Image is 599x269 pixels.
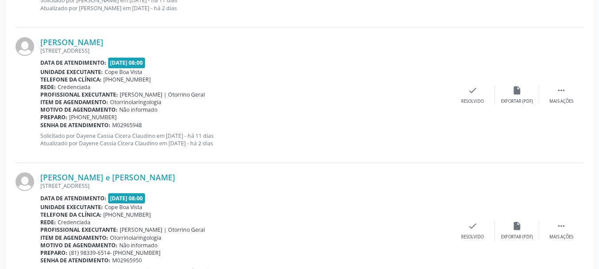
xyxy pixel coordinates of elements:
span: (81) 98339-6514- [PHONE_NUMBER] [69,249,161,257]
div: Mais ações [549,234,573,240]
span: Credenciada [58,83,90,91]
span: [PHONE_NUMBER] [103,211,151,218]
i: check [468,221,478,231]
b: Data de atendimento: [40,195,106,202]
b: Motivo de agendamento: [40,242,117,249]
b: Unidade executante: [40,68,103,76]
b: Senha de atendimento: [40,121,110,129]
span: Credenciada [58,218,90,226]
a: [PERSON_NAME] e [PERSON_NAME] [40,172,175,182]
a: [PERSON_NAME] [40,37,103,47]
img: img [16,172,34,191]
b: Telefone da clínica: [40,76,102,83]
b: Item de agendamento: [40,98,108,106]
span: Otorrinolaringologia [110,98,161,106]
b: Senha de atendimento: [40,257,110,264]
span: [PHONE_NUMBER] [69,113,117,121]
i: check [468,86,478,95]
div: [STREET_ADDRESS] [40,182,450,190]
span: Cope Boa Vista [105,203,142,211]
div: Resolvido [461,98,484,105]
div: Resolvido [461,234,484,240]
b: Item de agendamento: [40,234,108,242]
span: M02965950 [112,257,142,264]
div: Exportar (PDF) [501,98,533,105]
b: Preparo: [40,113,67,121]
span: Não informado [119,106,157,113]
span: [PHONE_NUMBER] [103,76,151,83]
b: Profissional executante: [40,91,118,98]
b: Preparo: [40,249,67,257]
i:  [556,86,566,95]
b: Telefone da clínica: [40,211,102,218]
div: [STREET_ADDRESS] [40,47,450,55]
p: Solicitado por Dayene Cassia Cicera Claudino em [DATE] - há 11 dias Atualizado por Dayene Cassia ... [40,132,450,147]
div: Mais ações [549,98,573,105]
i: insert_drive_file [512,221,522,231]
span: M02965948 [112,121,142,129]
span: Otorrinolaringologia [110,234,161,242]
b: Unidade executante: [40,203,103,211]
b: Rede: [40,83,56,91]
span: [DATE] 08:00 [108,58,145,68]
span: [PERSON_NAME] | Otorrino Geral [120,91,205,98]
b: Data de atendimento: [40,59,106,66]
i: insert_drive_file [512,86,522,95]
div: Exportar (PDF) [501,234,533,240]
span: [DATE] 08:00 [108,193,145,203]
b: Motivo de agendamento: [40,106,117,113]
img: img [16,37,34,56]
b: Profissional executante: [40,226,118,234]
b: Rede: [40,218,56,226]
span: Cope Boa Vista [105,68,142,76]
span: [PERSON_NAME] | Otorrino Geral [120,226,205,234]
span: Não informado [119,242,157,249]
i:  [556,221,566,231]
